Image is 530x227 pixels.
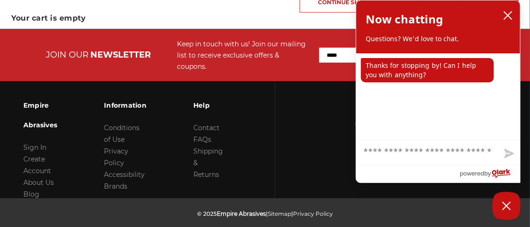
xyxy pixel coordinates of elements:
h3: Your cart is empty [11,13,519,24]
a: About Us [23,178,54,187]
button: Close Chatbox [493,192,521,220]
a: Accessibility [104,170,145,179]
a: Privacy Policy [293,210,333,217]
a: Sitemap [268,210,291,217]
a: Contact [193,124,220,132]
p: Questions? We'd love to chat. [366,34,511,44]
h3: Help [193,95,223,115]
h3: Information [104,95,147,115]
h3: Empire Abrasives [23,95,57,135]
a: Sign In [23,143,46,152]
a: Blog [23,190,39,198]
a: Privacy Policy [104,147,128,167]
span: powered [460,168,484,179]
a: Shipping & Returns [193,147,223,179]
button: Send message [497,143,520,165]
a: Create Account [23,155,51,175]
a: FAQs [193,135,211,144]
div: Keep in touch with us! Join our mailing list to receive exclusive offers & coupons. [177,38,310,72]
a: Powered by Olark [460,165,520,183]
button: close chatbox [501,8,515,22]
p: © 2025 | | [197,208,333,220]
a: Brands [104,182,127,190]
a: Conditions of Use [104,124,140,144]
span: JOIN OUR [46,50,89,60]
h2: Now chatting [366,10,443,29]
p: Thanks for stopping by! Can I help you with anything? [361,58,494,82]
span: Empire Abrasives [217,210,266,217]
span: NEWSLETTER [91,50,151,60]
div: chat [356,53,520,140]
span: by [485,168,491,179]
